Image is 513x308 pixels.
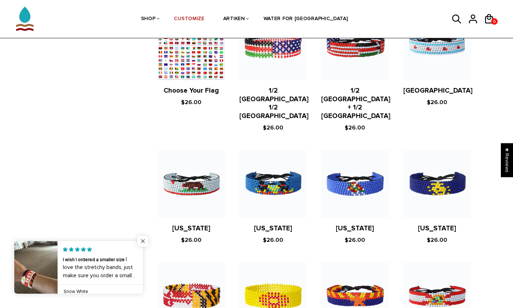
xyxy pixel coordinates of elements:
a: 0 [491,18,498,25]
span: $26.00 [263,236,283,244]
a: [US_STATE] [418,224,456,233]
span: $26.00 [427,236,447,244]
span: $26.00 [181,99,201,106]
span: $26.00 [345,124,365,131]
a: [US_STATE] [254,224,292,233]
a: [US_STATE] [172,224,210,233]
span: $26.00 [181,236,201,244]
span: $26.00 [427,99,447,106]
a: ARTIKEN [223,0,245,38]
a: [GEOGRAPHIC_DATA] [403,87,473,95]
a: WATER FOR [GEOGRAPHIC_DATA] [264,0,348,38]
a: Choose Your Flag [164,87,219,95]
span: $26.00 [345,236,365,244]
span: Close popup widget [138,236,148,246]
a: [US_STATE] [336,224,374,233]
a: CUSTOMIZE [174,0,204,38]
a: 1/2 [GEOGRAPHIC_DATA] + 1/2 [GEOGRAPHIC_DATA] [321,87,390,120]
span: 0 [491,17,498,26]
a: SHOP [141,0,156,38]
span: $26.00 [263,124,283,131]
a: 1/2 [GEOGRAPHIC_DATA] 1/2 [GEOGRAPHIC_DATA] [239,87,309,120]
div: Click to open Judge.me floating reviews tab [501,143,513,177]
